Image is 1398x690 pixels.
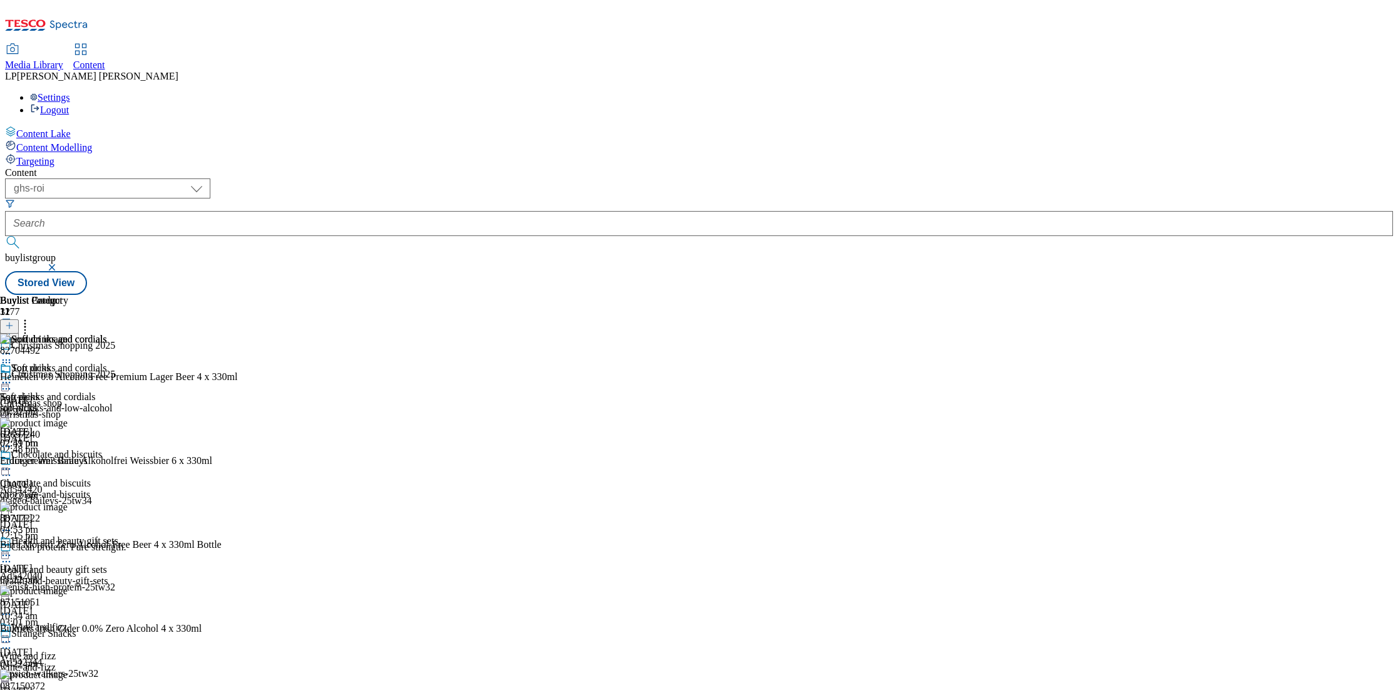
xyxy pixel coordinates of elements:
a: Logout [30,105,69,115]
span: Targeting [16,156,54,167]
span: Content Modelling [16,142,92,153]
div: Content [5,167,1393,178]
input: Search [5,211,1393,236]
a: Targeting [5,153,1393,167]
a: Content [73,44,105,71]
a: Content Modelling [5,140,1393,153]
a: Settings [30,92,70,103]
span: buylistgroup [5,252,56,263]
span: Content Lake [16,128,71,139]
span: [PERSON_NAME] [PERSON_NAME] [17,71,178,81]
span: LP [5,71,17,81]
a: Media Library [5,44,63,71]
svg: Search Filters [5,198,15,209]
span: Content [73,59,105,70]
button: Stored View [5,271,87,295]
span: Media Library [5,59,63,70]
a: Content Lake [5,126,1393,140]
